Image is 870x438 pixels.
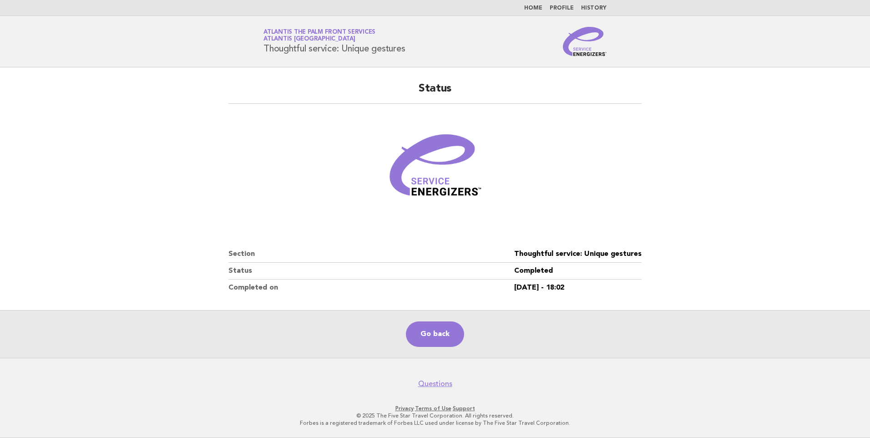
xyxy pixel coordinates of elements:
img: Verified [380,115,490,224]
dd: [DATE] - 18:02 [514,280,642,296]
dt: Completed on [228,280,514,296]
a: Profile [550,5,574,11]
h2: Status [228,81,642,104]
dt: Status [228,263,514,280]
a: Home [524,5,542,11]
a: Terms of Use [415,405,451,412]
a: History [581,5,607,11]
a: Go back [406,321,464,347]
dd: Completed [514,263,642,280]
a: Support [453,405,475,412]
p: · · [157,405,713,412]
a: Atlantis The Palm Front ServicesAtlantis [GEOGRAPHIC_DATA] [263,29,375,42]
a: Questions [418,379,452,388]
span: Atlantis [GEOGRAPHIC_DATA] [263,36,355,42]
dt: Section [228,246,514,263]
a: Privacy [395,405,414,412]
dd: Thoughtful service: Unique gestures [514,246,642,263]
p: Forbes is a registered trademark of Forbes LLC used under license by The Five Star Travel Corpora... [157,419,713,427]
img: Service Energizers [563,27,607,56]
h1: Thoughtful service: Unique gestures [263,30,405,53]
p: © 2025 The Five Star Travel Corporation. All rights reserved. [157,412,713,419]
